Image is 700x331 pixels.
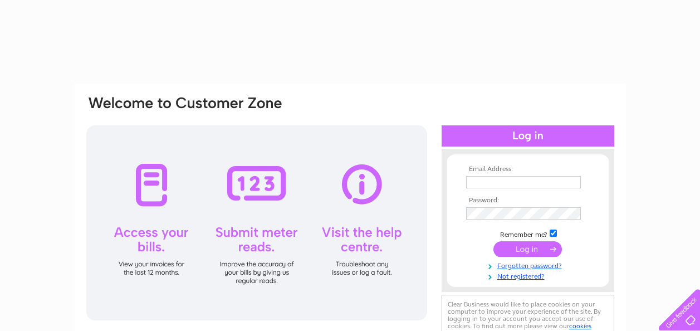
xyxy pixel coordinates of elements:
[493,241,562,257] input: Submit
[466,270,593,281] a: Not registered?
[463,165,593,173] th: Email Address:
[466,260,593,270] a: Forgotten password?
[463,228,593,239] td: Remember me?
[463,197,593,205] th: Password:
